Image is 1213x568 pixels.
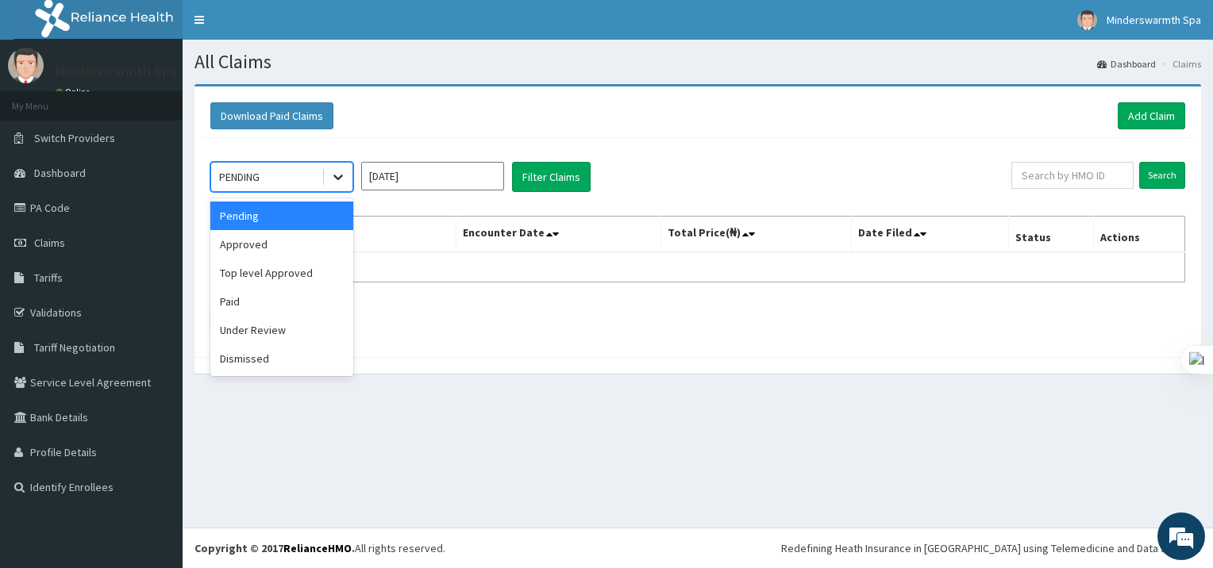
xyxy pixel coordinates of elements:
[283,541,352,555] a: RelianceHMO
[1139,162,1185,189] input: Search
[361,162,504,190] input: Select Month and Year
[512,162,591,192] button: Filter Claims
[1093,217,1184,253] th: Actions
[456,217,661,253] th: Encounter Date
[56,86,94,98] a: Online
[194,541,355,555] strong: Copyright © 2017 .
[34,340,115,355] span: Tariff Negotiation
[1011,162,1134,189] input: Search by HMO ID
[1008,217,1093,253] th: Status
[210,230,353,259] div: Approved
[183,528,1213,568] footer: All rights reserved.
[219,169,260,185] div: PENDING
[194,52,1201,72] h1: All Claims
[260,8,298,46] div: Minimize live chat window
[661,217,851,253] th: Total Price(₦)
[8,390,302,446] textarea: Type your message and hit 'Enter'
[851,217,1008,253] th: Date Filed
[1107,13,1201,27] span: Minderswarmth Spa
[92,178,219,339] span: We're online!
[210,102,333,129] button: Download Paid Claims
[29,79,64,119] img: d_794563401_company_1708531726252_794563401
[210,287,353,316] div: Paid
[83,89,267,109] div: Chat with us now
[8,48,44,83] img: User Image
[56,64,177,79] p: Minderswarmth Spa
[781,540,1201,556] div: Redefining Heath Insurance in [GEOGRAPHIC_DATA] using Telemedicine and Data Science!
[1077,10,1097,30] img: User Image
[1097,57,1156,71] a: Dashboard
[210,316,353,344] div: Under Review
[210,201,353,230] div: Pending
[34,131,115,145] span: Switch Providers
[1157,57,1201,71] li: Claims
[1118,102,1185,129] a: Add Claim
[34,271,63,285] span: Tariffs
[34,236,65,250] span: Claims
[210,259,353,287] div: Top level Approved
[34,166,86,180] span: Dashboard
[210,344,353,373] div: Dismissed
